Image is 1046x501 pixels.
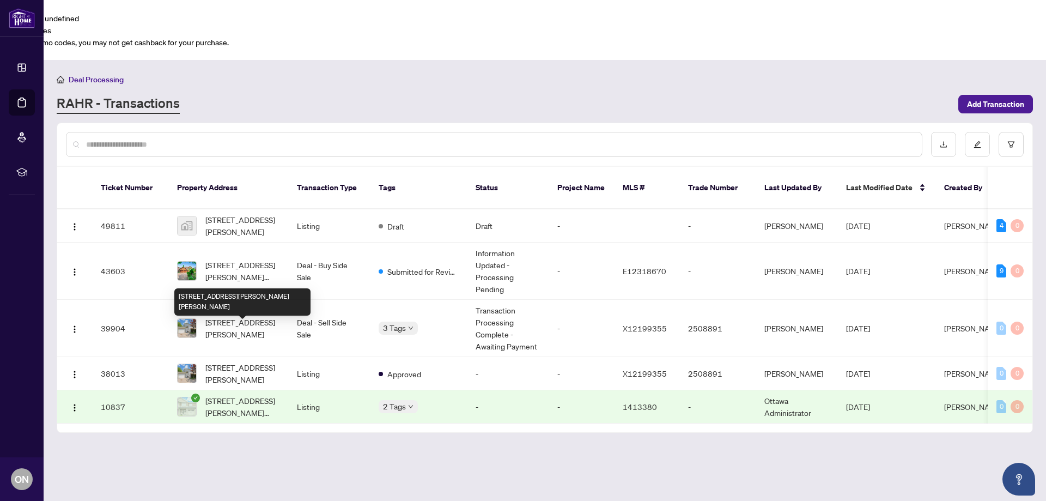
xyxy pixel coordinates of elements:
[967,95,1024,113] span: Add Transaction
[178,364,196,383] img: thumbnail-img
[846,402,870,412] span: [DATE]
[191,394,200,402] span: check-circle
[623,369,667,378] span: X12199355
[974,141,981,148] span: edit
[549,300,614,357] td: -
[1011,264,1024,277] div: 0
[66,398,83,415] button: Logo
[288,357,370,390] td: Listing
[846,266,870,276] span: [DATE]
[205,395,279,419] span: [STREET_ADDRESS][PERSON_NAME][PERSON_NAME]
[70,403,79,412] img: Logo
[996,400,1006,413] div: 0
[467,243,549,300] td: Information Updated - Processing Pending
[965,132,990,157] button: edit
[168,167,288,209] th: Property Address
[387,220,404,232] span: Draft
[408,404,413,409] span: down
[178,216,196,235] img: thumbnail-img
[92,167,168,209] th: Ticket Number
[66,365,83,382] button: Logo
[92,243,168,300] td: 43603
[66,217,83,234] button: Logo
[756,243,837,300] td: [PERSON_NAME]
[756,390,837,424] td: Ottawa Administrator
[387,265,458,277] span: Submitted for Review
[679,243,756,300] td: -
[996,264,1006,277] div: 9
[92,390,168,424] td: 10837
[623,266,666,276] span: E12318670
[467,300,549,357] td: Transaction Processing Complete - Awaiting Payment
[92,300,168,357] td: 39904
[178,397,196,416] img: thumbnail-img
[679,167,756,209] th: Trade Number
[66,319,83,337] button: Logo
[846,221,870,231] span: [DATE]
[944,266,1003,276] span: [PERSON_NAME]
[1002,463,1035,496] button: Open asap
[387,368,421,380] span: Approved
[408,325,413,331] span: down
[944,369,1003,378] span: [PERSON_NAME]
[549,390,614,424] td: -
[1011,322,1024,335] div: 0
[614,167,679,209] th: MLS #
[178,262,196,280] img: thumbnail-img
[846,182,913,194] span: Last Modified Date
[1007,141,1015,148] span: filter
[205,214,279,238] span: [STREET_ADDRESS][PERSON_NAME]
[623,402,657,412] span: 1413380
[288,243,370,300] td: Deal - Buy Side Sale
[846,369,870,378] span: [DATE]
[846,323,870,333] span: [DATE]
[944,221,1003,231] span: [PERSON_NAME]
[996,322,1006,335] div: 0
[92,209,168,243] td: 49811
[958,95,1033,113] button: Add Transaction
[288,167,370,209] th: Transaction Type
[944,323,1003,333] span: [PERSON_NAME]
[205,361,279,385] span: [STREET_ADDRESS][PERSON_NAME]
[70,268,79,276] img: Logo
[70,222,79,231] img: Logo
[178,319,196,337] img: thumbnail-img
[944,402,1003,412] span: [PERSON_NAME]
[679,357,756,390] td: 2508891
[996,367,1006,380] div: 0
[935,167,1001,209] th: Created By
[679,209,756,243] td: -
[931,132,956,157] button: download
[70,325,79,334] img: Logo
[1011,219,1024,232] div: 0
[467,167,549,209] th: Status
[57,94,180,114] a: RAHR - Transactions
[15,472,29,487] span: ON
[66,262,83,280] button: Logo
[205,259,279,283] span: [STREET_ADDRESS][PERSON_NAME][PERSON_NAME]
[756,209,837,243] td: [PERSON_NAME]
[1011,400,1024,413] div: 0
[174,288,311,316] div: [STREET_ADDRESS][PERSON_NAME][PERSON_NAME]
[69,75,124,84] span: Deal Processing
[679,300,756,357] td: 2508891
[383,400,406,413] span: 2 Tags
[549,243,614,300] td: -
[549,357,614,390] td: -
[467,390,549,424] td: -
[288,300,370,357] td: Deal - Sell Side Sale
[383,322,406,334] span: 3 Tags
[999,132,1024,157] button: filter
[70,370,79,379] img: Logo
[467,357,549,390] td: -
[370,167,467,209] th: Tags
[837,167,935,209] th: Last Modified Date
[996,219,1006,232] div: 4
[940,141,947,148] span: download
[756,167,837,209] th: Last Updated By
[288,390,370,424] td: Listing
[1011,367,1024,380] div: 0
[288,209,370,243] td: Listing
[205,316,279,340] span: [STREET_ADDRESS][PERSON_NAME]
[92,357,168,390] td: 38013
